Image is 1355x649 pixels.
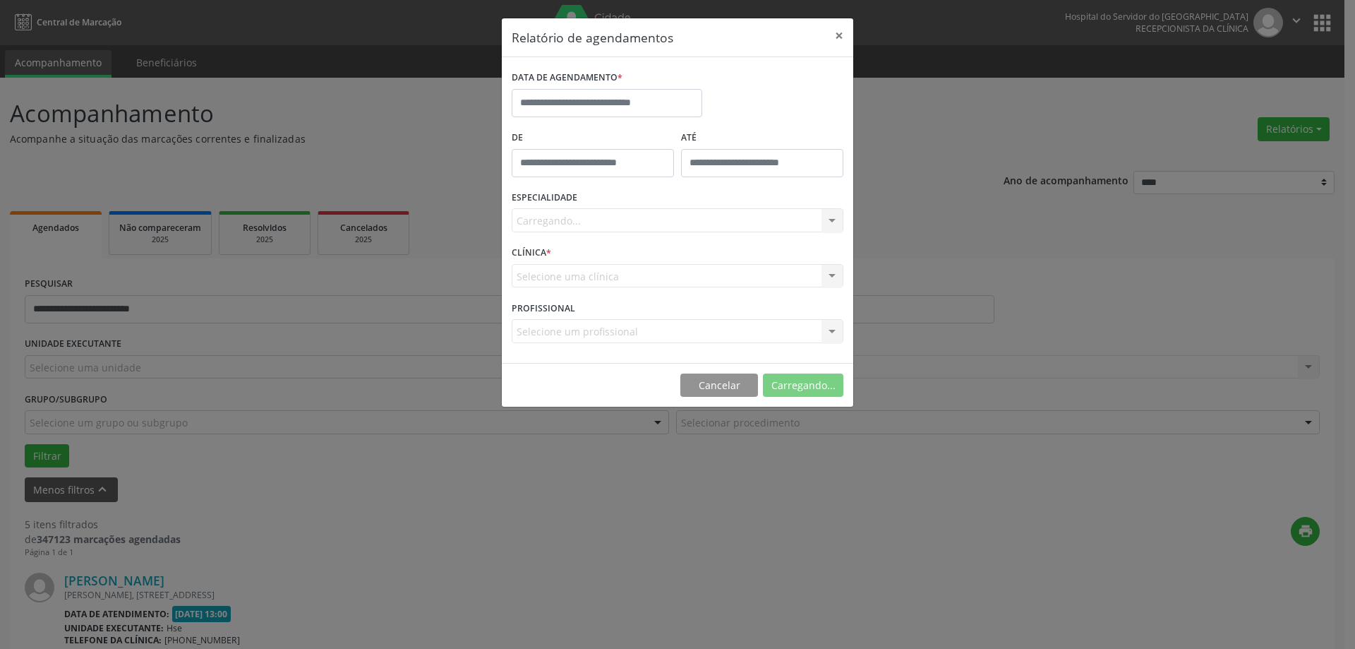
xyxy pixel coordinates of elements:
[512,297,575,319] label: PROFISSIONAL
[825,18,853,53] button: Close
[512,28,673,47] h5: Relatório de agendamentos
[512,67,622,89] label: DATA DE AGENDAMENTO
[512,242,551,264] label: CLÍNICA
[763,374,843,398] button: Carregando...
[680,374,758,398] button: Cancelar
[512,187,577,209] label: ESPECIALIDADE
[681,127,843,149] label: ATÉ
[512,127,674,149] label: De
